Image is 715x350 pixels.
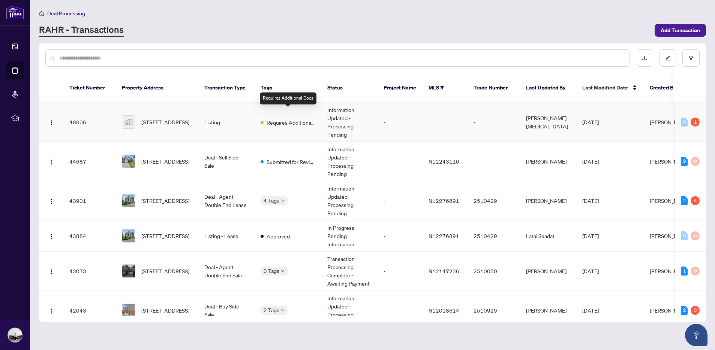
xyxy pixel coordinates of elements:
[48,120,54,126] img: Logo
[468,291,520,330] td: 2510929
[691,306,700,315] div: 3
[468,220,520,252] td: 2510429
[378,220,423,252] td: -
[681,118,688,127] div: 0
[691,231,700,240] div: 0
[264,306,279,314] span: 2 Tags
[321,73,378,103] th: Status
[520,142,576,181] td: [PERSON_NAME]
[429,197,459,204] span: N12276891
[39,24,124,37] a: RAHR - Transactions
[63,220,116,252] td: 43884
[650,268,690,274] span: [PERSON_NAME]
[378,103,423,142] td: -
[468,142,520,181] td: -
[582,83,628,92] span: Last Modified Date
[636,49,653,67] button: download
[429,268,459,274] span: N12147236
[198,142,255,181] td: Deal - Sell Side Sale
[63,252,116,291] td: 43073
[141,306,189,314] span: [STREET_ADDRESS]
[665,55,670,61] span: edit
[685,324,708,346] button: Open asap
[321,220,378,252] td: In Progress - Pending Information
[520,220,576,252] td: Latai Seadat
[644,73,689,103] th: Created By
[378,73,423,103] th: Project Name
[141,197,189,205] span: [STREET_ADDRESS]
[582,197,599,204] span: [DATE]
[63,103,116,142] td: 48006
[378,181,423,220] td: -
[681,196,688,205] div: 2
[582,232,599,239] span: [DATE]
[582,158,599,165] span: [DATE]
[688,55,694,61] span: filter
[681,231,688,240] div: 0
[260,92,316,104] div: Requires Additional Docs
[582,119,599,125] span: [DATE]
[264,267,279,275] span: 3 Tags
[650,232,690,239] span: [PERSON_NAME]
[650,197,690,204] span: [PERSON_NAME]
[198,103,255,142] td: Listing
[681,306,688,315] div: 2
[48,308,54,314] img: Logo
[520,252,576,291] td: [PERSON_NAME]
[468,181,520,220] td: 2510429
[141,267,189,275] span: [STREET_ADDRESS]
[45,230,57,242] button: Logo
[691,118,700,127] div: 1
[468,252,520,291] td: 2510050
[264,196,279,205] span: 4 Tags
[378,142,423,181] td: -
[429,158,459,165] span: N12243110
[681,157,688,166] div: 9
[141,157,189,165] span: [STREET_ADDRESS]
[321,291,378,330] td: Information Updated - Processing Pending
[378,252,423,291] td: -
[6,6,24,19] img: logo
[198,73,255,103] th: Transaction Type
[48,269,54,275] img: Logo
[63,291,116,330] td: 42043
[141,118,189,126] span: [STREET_ADDRESS]
[321,142,378,181] td: Information Updated - Processing Pending
[281,308,285,312] span: down
[429,232,459,239] span: N12276891
[681,267,688,276] div: 1
[141,232,189,240] span: [STREET_ADDRESS]
[468,103,520,142] td: -
[682,49,700,67] button: filter
[378,291,423,330] td: -
[47,10,85,17] span: Deal Processing
[650,119,690,125] span: [PERSON_NAME]
[423,73,468,103] th: MLS #
[520,181,576,220] td: [PERSON_NAME]
[468,73,520,103] th: Trade Number
[63,73,116,103] th: Ticket Number
[691,157,700,166] div: 0
[198,220,255,252] td: Listing - Lease
[198,181,255,220] td: Deal - Agent Double End Lease
[45,155,57,167] button: Logo
[520,73,576,103] th: Last Updated By
[48,159,54,165] img: Logo
[281,269,285,273] span: down
[116,73,198,103] th: Property Address
[48,198,54,204] img: Logo
[122,265,135,277] img: thumbnail-img
[661,24,700,36] span: Add Transaction
[45,116,57,128] button: Logo
[321,252,378,291] td: Transaction Processing Complete - Awaiting Payment
[198,252,255,291] td: Deal - Agent Double End Sale
[520,291,576,330] td: [PERSON_NAME]
[122,304,135,317] img: thumbnail-img
[650,307,690,314] span: [PERSON_NAME]
[429,307,459,314] span: N12018614
[582,268,599,274] span: [DATE]
[267,232,290,240] span: Approved
[198,291,255,330] td: Deal - Buy Side Sale
[45,304,57,316] button: Logo
[255,73,321,103] th: Tags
